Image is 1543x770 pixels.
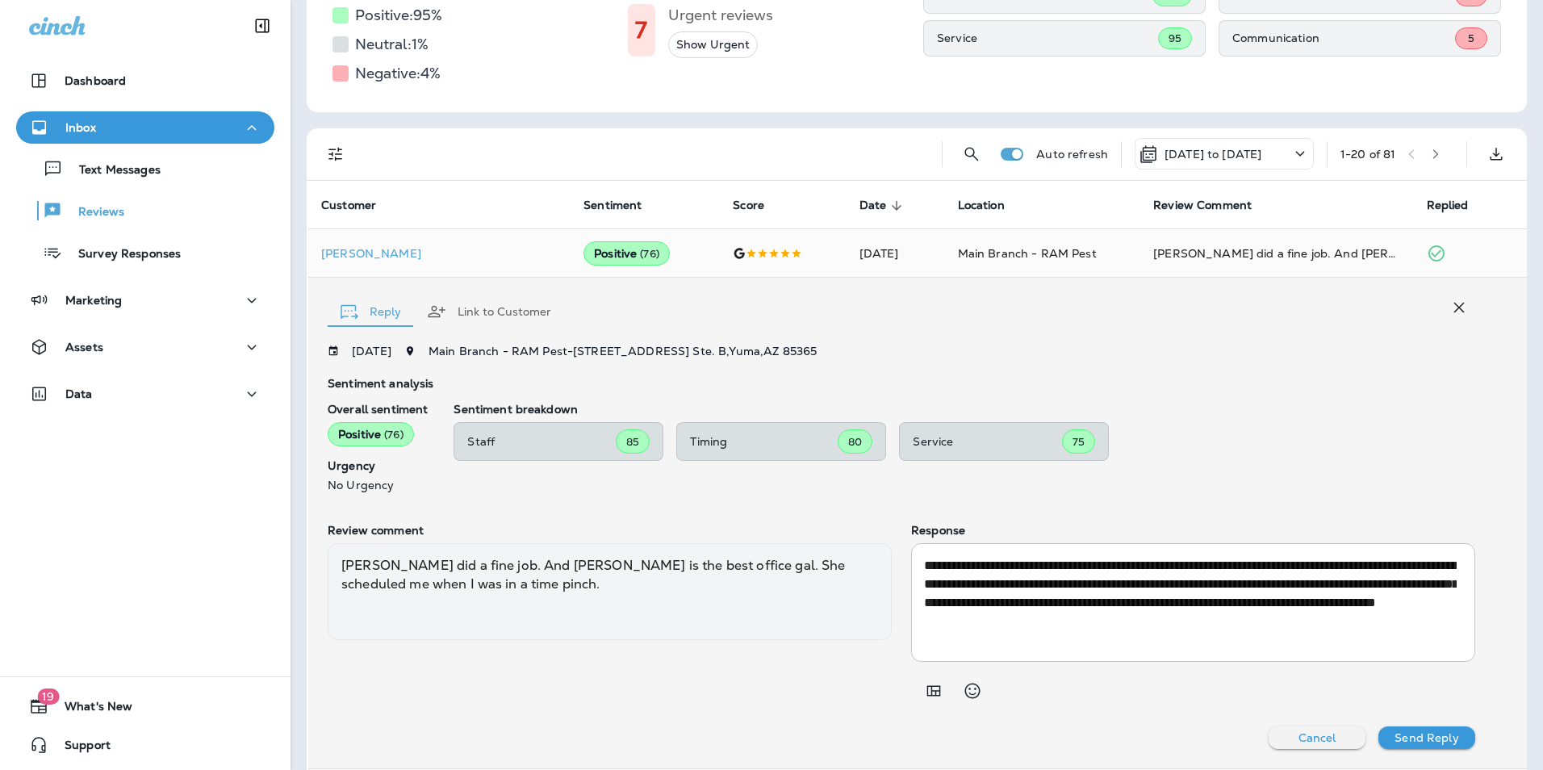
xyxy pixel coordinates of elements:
[467,435,616,448] p: Staff
[328,479,428,492] p: No Urgency
[16,690,274,722] button: 19What's New
[1169,31,1181,45] span: 95
[1153,199,1252,212] span: Review Comment
[958,199,1005,212] span: Location
[16,152,274,186] button: Text Messages
[16,194,274,228] button: Reviews
[16,284,274,316] button: Marketing
[1073,435,1085,449] span: 75
[958,246,1097,261] span: Main Branch - RAM Pest
[16,65,274,97] button: Dashboard
[429,344,817,358] span: Main Branch - RAM Pest - [STREET_ADDRESS] Ste. B , Yuma , AZ 85365
[937,31,1158,44] p: Service
[1427,199,1469,212] span: Replied
[328,524,892,537] p: Review comment
[328,282,414,341] button: Reply
[16,236,274,270] button: Survey Responses
[847,229,945,278] td: [DATE]
[321,247,558,260] div: Click to view Customer Drawer
[1378,726,1475,749] button: Send Reply
[668,2,773,28] h5: Urgent reviews
[321,247,558,260] p: [PERSON_NAME]
[1232,31,1455,44] p: Communication
[1480,138,1512,170] button: Export as CSV
[1153,199,1273,213] span: Review Comment
[16,378,274,410] button: Data
[16,331,274,363] button: Assets
[634,17,649,44] h1: 7
[384,428,404,441] span: ( 76 )
[626,435,639,449] span: 85
[583,199,642,212] span: Sentiment
[583,241,670,266] div: Positive
[859,199,887,212] span: Date
[328,403,428,416] p: Overall sentiment
[958,199,1026,213] span: Location
[328,543,892,640] div: [PERSON_NAME] did a fine job. And [PERSON_NAME] is the best office gal. She scheduled me when I w...
[956,675,989,707] button: Select an emoji
[733,199,785,213] span: Score
[733,199,764,212] span: Score
[62,247,181,262] p: Survey Responses
[321,199,376,212] span: Customer
[918,675,950,707] button: Add in a premade template
[37,688,59,705] span: 19
[48,700,132,719] span: What's New
[65,121,96,134] p: Inbox
[48,739,111,758] span: Support
[65,341,103,354] p: Assets
[65,294,122,307] p: Marketing
[1269,726,1365,749] button: Cancel
[1036,148,1108,161] p: Auto refresh
[65,387,93,400] p: Data
[668,31,758,58] button: Show Urgent
[1395,731,1458,744] p: Send Reply
[690,435,838,448] p: Timing
[1340,148,1395,161] div: 1 - 20 of 81
[321,199,397,213] span: Customer
[352,345,391,358] p: [DATE]
[328,422,414,446] div: Positive
[1165,148,1261,161] p: [DATE] to [DATE]
[240,10,285,42] button: Collapse Sidebar
[955,138,988,170] button: Search Reviews
[328,459,428,472] p: Urgency
[414,282,564,341] button: Link to Customer
[65,74,126,87] p: Dashboard
[355,31,429,57] h5: Neutral: 1 %
[913,435,1062,448] p: Service
[911,524,1475,537] p: Response
[848,435,862,449] span: 80
[1468,31,1474,45] span: 5
[355,2,442,28] h5: Positive: 95 %
[63,163,161,178] p: Text Messages
[1427,199,1490,213] span: Replied
[859,199,908,213] span: Date
[16,729,274,761] button: Support
[62,205,124,220] p: Reviews
[1153,245,1400,262] div: Juan did a fine job. And Brittany is the best office gal. She scheduled me when I was in a time p...
[1298,731,1336,744] p: Cancel
[16,111,274,144] button: Inbox
[454,403,1475,416] p: Sentiment breakdown
[320,138,352,170] button: Filters
[355,61,441,86] h5: Negative: 4 %
[640,247,659,261] span: ( 76 )
[583,199,663,213] span: Sentiment
[328,377,1475,390] p: Sentiment analysis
